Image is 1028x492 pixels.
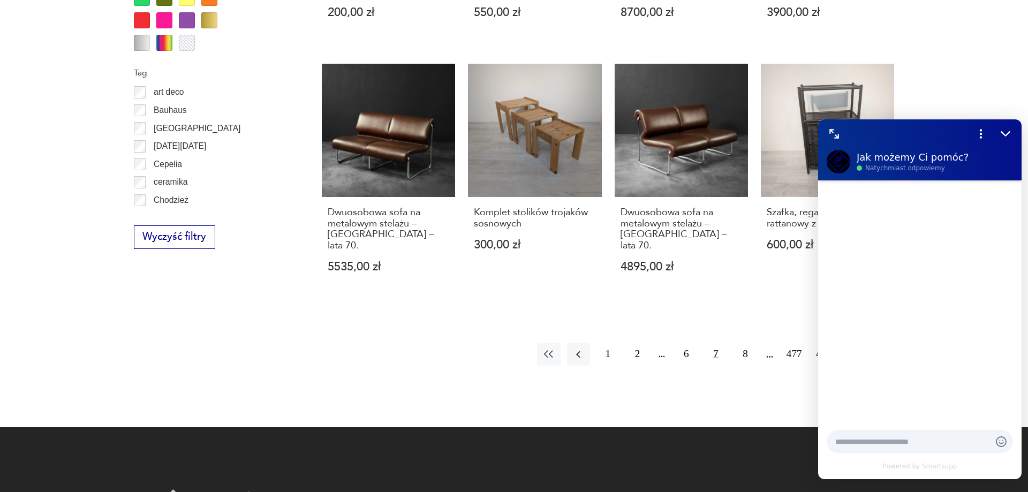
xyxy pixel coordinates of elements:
button: 2 [626,343,649,366]
button: Wyczyść filtry [134,225,215,249]
a: Dwuosobowa sofa na metalowym stelażu – Niemcy – lata 70.Dwuosobowa sofa na metalowym stelażu – [G... [322,64,455,298]
h3: Dwuosobowa sofa na metalowym stelażu – [GEOGRAPHIC_DATA] – lata 70. [621,207,743,251]
p: 550,00 zł [474,7,596,18]
h3: Szafka, regał bambusowo-rattanowy z lat 70. [767,207,889,229]
p: Bauhaus [154,103,187,117]
p: [GEOGRAPHIC_DATA] [154,122,240,135]
p: art deco [154,85,184,99]
h3: Komplet stolików trojaków sosnowych [474,207,596,229]
p: 200,00 zł [328,7,450,18]
a: Dwuosobowa sofa na metalowym stelażu – Niemcy – lata 70.Dwuosobowa sofa na metalowym stelażu – [G... [615,64,748,298]
button: 8 [734,343,757,366]
p: ceramika [154,175,187,189]
button: 477 [783,343,806,366]
p: 8700,00 zł [621,7,743,18]
a: Szafka, regał bambusowo-rattanowy z lat 70.Szafka, regał bambusowo-rattanowy z lat 70.600,00 zł [761,64,894,298]
button: 1 [596,343,619,366]
h3: Dwuosobowa sofa na metalowym stelażu – [GEOGRAPHIC_DATA] – lata 70. [328,207,450,251]
p: Tag [134,66,291,80]
p: 4895,00 zł [621,261,743,273]
p: [DATE][DATE] [154,139,206,153]
button: 478 [812,343,835,366]
p: 300,00 zł [474,239,596,251]
a: Komplet stolików trojaków sosnowychKomplet stolików trojaków sosnowych300,00 zł [468,64,601,298]
p: Chodzież [154,193,188,207]
p: 5535,00 zł [328,261,450,273]
p: 600,00 zł [767,239,889,251]
button: 7 [704,343,727,366]
p: Ćmielów [154,211,186,225]
p: Cepelia [154,157,182,171]
p: 3900,00 zł [767,7,889,18]
button: 6 [675,343,698,366]
iframe: Smartsupp widget messenger [818,119,1022,479]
